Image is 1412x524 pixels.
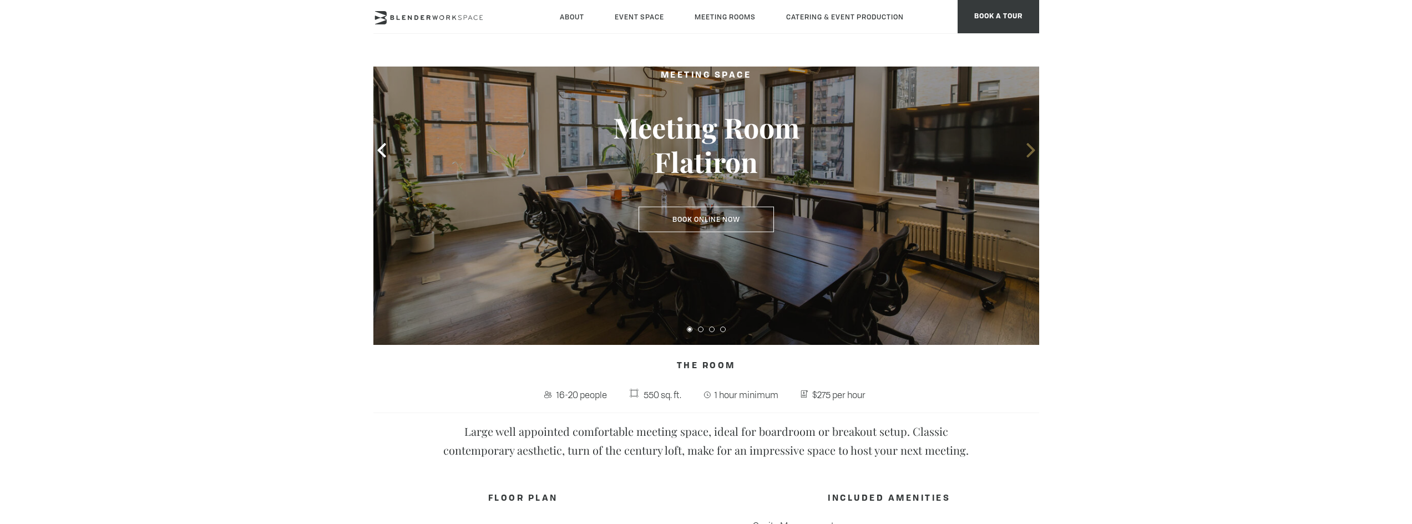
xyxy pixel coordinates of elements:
[641,386,684,404] span: 550 sq. ft.
[579,110,834,179] h3: Meeting Room Flatiron
[639,207,774,232] a: Book Online Now
[579,69,834,83] h2: Meeting Space
[373,356,1039,377] h4: The Room
[712,386,782,404] span: 1 hour minimum
[1357,471,1412,524] iframe: Chat Widget
[809,386,868,404] span: $275 per hour
[429,422,984,460] p: Large well appointed comfortable meeting space, ideal for boardroom or breakout setup. Classic co...
[740,489,1039,510] h4: INCLUDED AMENITIES
[373,489,673,510] h4: FLOOR PLAN
[554,386,610,404] span: 16-20 people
